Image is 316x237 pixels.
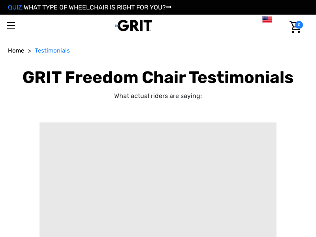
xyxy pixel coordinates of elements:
[10,91,306,101] p: What actual riders are saying:
[285,15,303,39] a: Cart with 0 items
[8,47,24,54] span: Home
[8,4,171,11] a: QUIZ:WHAT TYPE OF WHEELCHAIR IS RIGHT FOR YOU?
[295,21,303,29] span: 0
[35,47,70,54] span: Testimonials
[8,4,24,11] span: QUIZ:
[7,25,15,26] span: Toggle menu
[290,21,301,33] img: Cart
[262,15,272,24] img: us.png
[35,46,70,55] a: Testimonials
[10,68,306,87] h1: GRIT Freedom Chair Testimonials
[8,46,24,55] a: Home
[115,19,152,32] img: GRIT All-Terrain Wheelchair and Mobility Equipment
[8,46,308,55] nav: Breadcrumb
